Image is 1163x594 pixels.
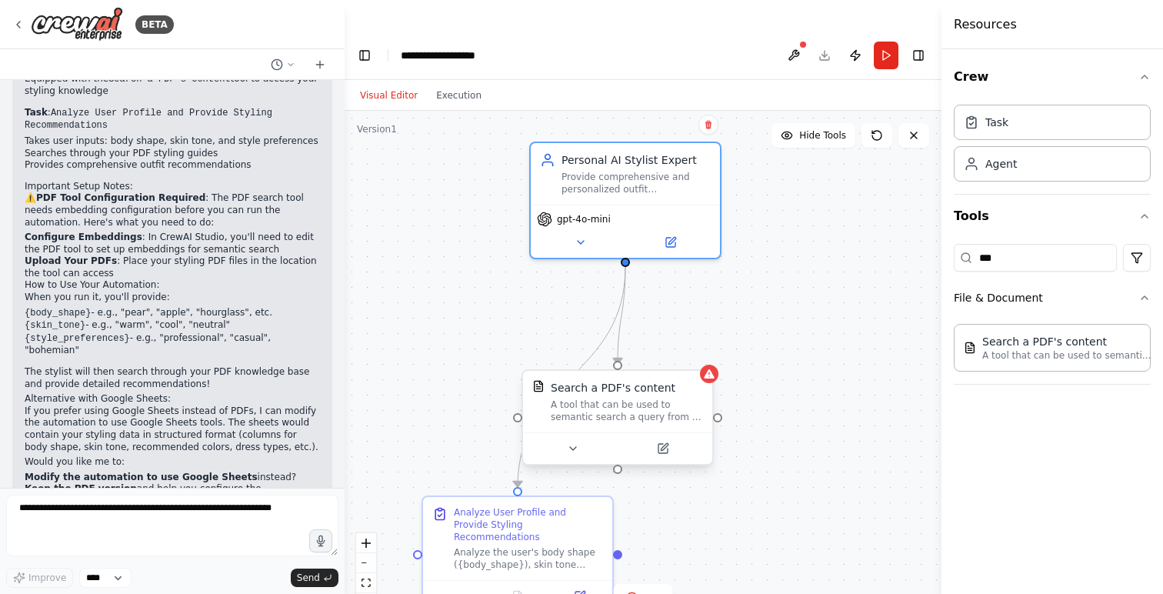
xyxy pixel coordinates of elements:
strong: Keep the PDF version [25,483,137,494]
h2: Important Setup Notes: [25,181,320,193]
li: instead? [25,472,320,484]
div: Personal AI Stylist ExpertProvide comprehensive and personalized outfit recommendations based on ... [529,142,721,259]
h4: Resources [954,15,1017,34]
div: Personal AI Stylist Expert [562,152,711,168]
p: The stylist will then search through your PDF knowledge base and provide detailed recommendations! [25,366,320,390]
div: Task [985,115,1008,130]
div: BETA [135,15,174,34]
code: {body_shape} [25,308,91,319]
div: Agent [985,156,1017,172]
li: : In CrewAI Studio, you'll need to edit the PDF tool to set up embeddings for semantic search [25,232,320,255]
button: Open in side panel [627,233,714,252]
strong: Task [25,107,48,118]
li: and help you configure the embeddings? [25,483,320,507]
button: zoom in [356,533,376,553]
strong: Configure Embeddings [25,232,142,242]
div: Search a PDF's content [982,334,1151,349]
li: Takes user inputs: body shape, skin tone, and style preferences [25,135,320,148]
span: Send [297,572,320,584]
div: Analyze the user's body shape ({body_shape}), skin tone ({skin_tone}), and style preferences ({st... [454,546,603,571]
p: Would you like me to: [25,456,320,469]
code: {skin_tone} [25,320,85,331]
li: Provides comprehensive outfit recommendations [25,159,320,172]
div: PDFSearchToolSearch a PDF's contentA tool that can be used to semantic search a query from a PDF'... [522,372,714,469]
p: If you prefer using Google Sheets instead of PDFs, I can modify the automation to use Google Shee... [25,405,320,453]
h2: Alternative with Google Sheets: [25,393,320,405]
button: zoom out [356,553,376,573]
p: A tool that can be used to semantic search a query from a PDF's content. [982,349,1151,362]
span: Improve [28,572,66,584]
img: PDFSearchTool [964,342,976,354]
strong: Modify the automation to use Google Sheets [25,472,258,482]
code: Analyze User Profile and Provide Styling Recommendations [25,108,272,132]
button: Hide left sidebar [354,45,375,66]
button: Hide Tools [771,123,855,148]
p: : [25,107,320,132]
strong: PDF Tool Configuration Required [36,192,205,203]
button: Send [291,569,338,587]
button: File & Document [954,278,1151,318]
div: A tool that can be used to semantic search a query from a PDF's content. [551,399,703,423]
button: Visual Editor [351,86,427,105]
button: Tools [954,195,1151,238]
button: Switch to previous chat [265,55,302,74]
nav: breadcrumb [401,48,492,63]
button: fit view [356,573,376,593]
button: Improve [6,568,73,588]
span: Hide Tools [799,129,846,142]
div: Search a PDF's content [551,380,675,395]
g: Edge from 7de21773-385b-454c-a2bc-e5586c9f3c8c to cf1a2ad1-3d92-4c78-a11a-4b75ce79a68a [610,267,633,364]
button: Execution [427,86,491,105]
button: Delete node [698,115,718,135]
div: Version 1 [357,123,397,135]
li: Searches through your PDF styling guides [25,148,320,160]
p: When you run it, you'll provide: [25,292,320,304]
button: Crew [954,55,1151,98]
button: Open in side panel [619,439,706,458]
button: Click to speak your automation idea [309,529,332,552]
div: Tools [954,238,1151,397]
div: Provide comprehensive and personalized outfit recommendations based on the user's body shape, ski... [562,171,711,195]
div: File & Document [954,318,1151,384]
code: {style_preferences} [25,333,130,344]
li: : Place your styling PDF files in the location the tool can access [25,255,320,279]
div: Analyze User Profile and Provide Styling Recommendations [454,506,603,543]
img: Logo [31,7,123,42]
g: Edge from 7de21773-385b-454c-a2bc-e5586c9f3c8c to d1f7ea2d-2a70-4ed4-ac5a-d0ae56bc1a9f [510,267,633,487]
button: Hide right sidebar [908,45,929,66]
li: - e.g., "professional", "casual", "bohemian" [25,332,320,357]
button: Start a new chat [308,55,332,74]
h2: How to Use Your Automation: [25,279,320,292]
span: gpt-4o-mini [557,213,611,225]
div: Crew [954,98,1151,194]
img: PDFSearchTool [532,380,545,392]
p: ⚠️ : The PDF search tool needs embedding configuration before you can run the automation. Here's ... [25,192,320,229]
strong: Upload Your PDFs [25,255,117,266]
li: Equipped with the tool to access your styling knowledge [25,73,320,98]
li: - e.g., "pear", "apple", "hourglass", etc. [25,307,320,320]
code: Search a PDF's content [108,74,230,85]
li: - e.g., "warm", "cool", "neutral" [25,319,320,332]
